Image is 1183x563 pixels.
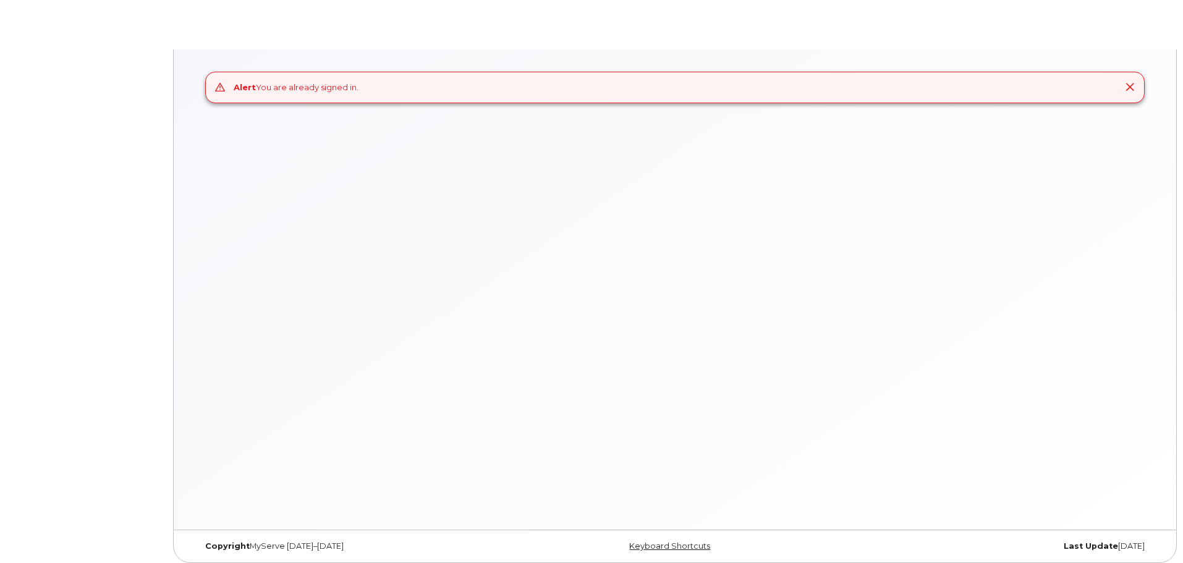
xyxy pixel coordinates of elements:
a: Keyboard Shortcuts [629,541,710,551]
strong: Alert [234,82,256,92]
div: [DATE] [834,541,1154,551]
strong: Copyright [205,541,250,551]
div: MyServe [DATE]–[DATE] [196,541,515,551]
strong: Last Update [1064,541,1118,551]
div: You are already signed in. [234,82,358,93]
